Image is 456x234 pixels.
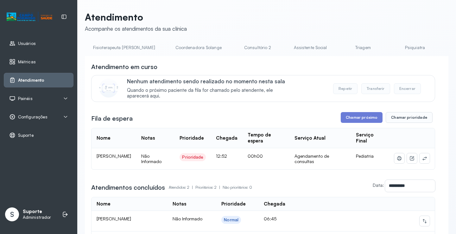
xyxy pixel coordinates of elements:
[18,59,36,65] span: Métricas
[9,59,68,65] a: Métricas
[18,96,33,101] span: Painéis
[288,42,333,53] a: Assistente Social
[97,153,131,159] span: [PERSON_NAME]
[85,25,187,32] div: Acompanhe os atendimentos da sua clínica
[333,83,358,94] button: Repetir
[394,83,421,94] button: Encerrar
[341,42,385,53] a: Triagem
[97,135,111,141] div: Nome
[97,201,111,207] div: Nome
[18,78,44,83] span: Atendimento
[195,183,223,192] p: Prioritários: 2
[173,216,202,221] span: Não Informado
[85,11,187,23] p: Atendimento
[248,132,284,144] div: Tempo de espera
[356,132,384,144] div: Serviço Final
[294,153,346,164] div: Agendamento de consultas
[386,112,433,123] button: Chamar prioridade
[264,201,285,207] div: Chegada
[393,42,437,53] a: Psiquiatra
[169,183,195,192] p: Atendidos: 2
[87,42,161,53] a: Fisioterapeuta [PERSON_NAME]
[97,216,131,221] span: [PERSON_NAME]
[216,135,237,141] div: Chegada
[223,183,252,192] p: Não prioritários: 0
[221,201,246,207] div: Prioridade
[91,114,133,123] h3: Fila de espera
[9,40,68,47] a: Usuários
[141,153,161,164] span: Não Informado
[216,153,227,159] span: 12:52
[18,41,36,46] span: Usuários
[182,155,203,160] div: Prioridade
[264,216,276,221] span: 06:45
[373,182,384,188] label: Data:
[23,209,51,215] p: Suporte
[236,42,280,53] a: Consultório 2
[361,83,390,94] button: Transferir
[169,42,228,53] a: Coordenadora Solange
[173,201,186,207] div: Notas
[91,183,165,192] h3: Atendimentos concluídos
[341,112,383,123] button: Chamar próximo
[219,185,220,190] span: |
[7,12,52,22] img: Logotipo do estabelecimento
[127,78,294,85] p: Nenhum atendimento sendo realizado no momento nesta sala
[356,153,374,159] span: Pediatria
[18,114,47,120] span: Configurações
[127,87,294,99] span: Quando o próximo paciente da fila for chamado pelo atendente, ele aparecerá aqui.
[192,185,193,190] span: |
[91,62,157,71] h3: Atendimento em curso
[294,135,326,141] div: Serviço Atual
[99,79,118,98] img: Imagem de CalloutCard
[141,135,155,141] div: Notas
[18,133,34,138] span: Suporte
[248,153,263,159] span: 00h00
[224,217,238,223] div: Normal
[180,135,204,141] div: Prioridade
[9,77,68,83] a: Atendimento
[23,215,51,220] p: Administrador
